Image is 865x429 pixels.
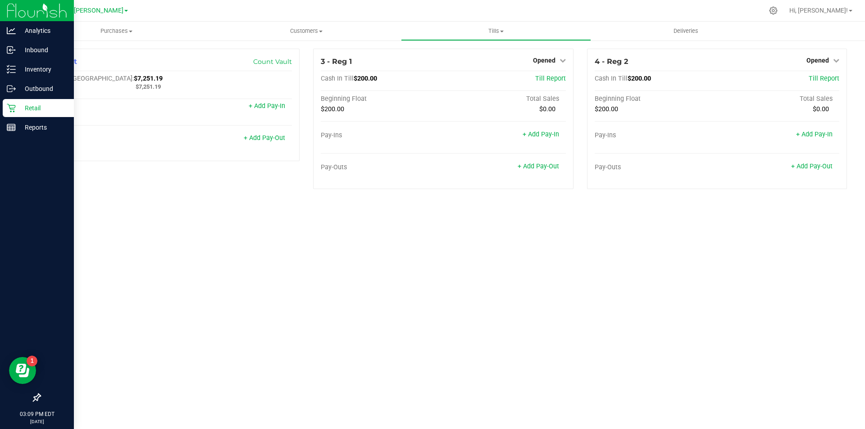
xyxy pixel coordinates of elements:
a: + Add Pay-Out [791,163,833,170]
span: $0.00 [813,105,829,113]
a: + Add Pay-Out [518,163,559,170]
div: Pay-Ins [47,103,170,111]
inline-svg: Outbound [7,84,16,93]
span: 4 - Reg 2 [595,57,628,66]
span: Purchases [22,27,211,35]
span: Opened [806,57,829,64]
div: Pay-Ins [595,131,717,140]
a: + Add Pay-In [796,131,833,138]
span: Deliveries [661,27,710,35]
span: $200.00 [354,75,377,82]
inline-svg: Retail [7,104,16,113]
a: + Add Pay-In [523,131,559,138]
inline-svg: Inbound [7,45,16,54]
iframe: Resource center unread badge [27,356,37,366]
div: Pay-Outs [47,135,170,143]
a: Till Report [535,75,566,82]
p: Retail [16,103,70,113]
div: Total Sales [443,95,566,103]
span: Cash In Till [321,75,354,82]
span: Cash In Till [595,75,628,82]
div: Pay-Outs [321,163,443,172]
a: Customers [211,22,401,41]
div: Pay-Outs [595,163,717,172]
inline-svg: Analytics [7,26,16,35]
a: + Add Pay-In [249,102,285,110]
p: Outbound [16,83,70,94]
a: Deliveries [591,22,781,41]
a: Tills [401,22,591,41]
span: Hi, [PERSON_NAME]! [789,7,848,14]
a: Count Vault [253,58,292,66]
p: Inventory [16,64,70,75]
a: Purchases [22,22,211,41]
div: Pay-Ins [321,131,443,140]
div: Beginning Float [595,95,717,103]
span: $7,251.19 [134,75,163,82]
div: Manage settings [768,6,779,15]
inline-svg: Inventory [7,65,16,74]
p: Analytics [16,25,70,36]
span: $200.00 [628,75,651,82]
span: GA1 - [PERSON_NAME] [56,7,123,14]
span: Tills [401,27,590,35]
div: Beginning Float [321,95,443,103]
div: Total Sales [717,95,839,103]
p: [DATE] [4,418,70,425]
span: 3 - Reg 1 [321,57,352,66]
a: Till Report [809,75,839,82]
span: Cash In [GEOGRAPHIC_DATA]: [47,75,134,82]
span: Opened [533,57,555,64]
inline-svg: Reports [7,123,16,132]
iframe: Resource center [9,357,36,384]
p: 03:09 PM EDT [4,410,70,418]
span: $7,251.19 [136,83,161,90]
p: Inbound [16,45,70,55]
span: Customers [212,27,401,35]
p: Reports [16,122,70,133]
a: + Add Pay-Out [244,134,285,142]
span: $0.00 [539,105,555,113]
span: $200.00 [595,105,618,113]
span: $200.00 [321,105,344,113]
